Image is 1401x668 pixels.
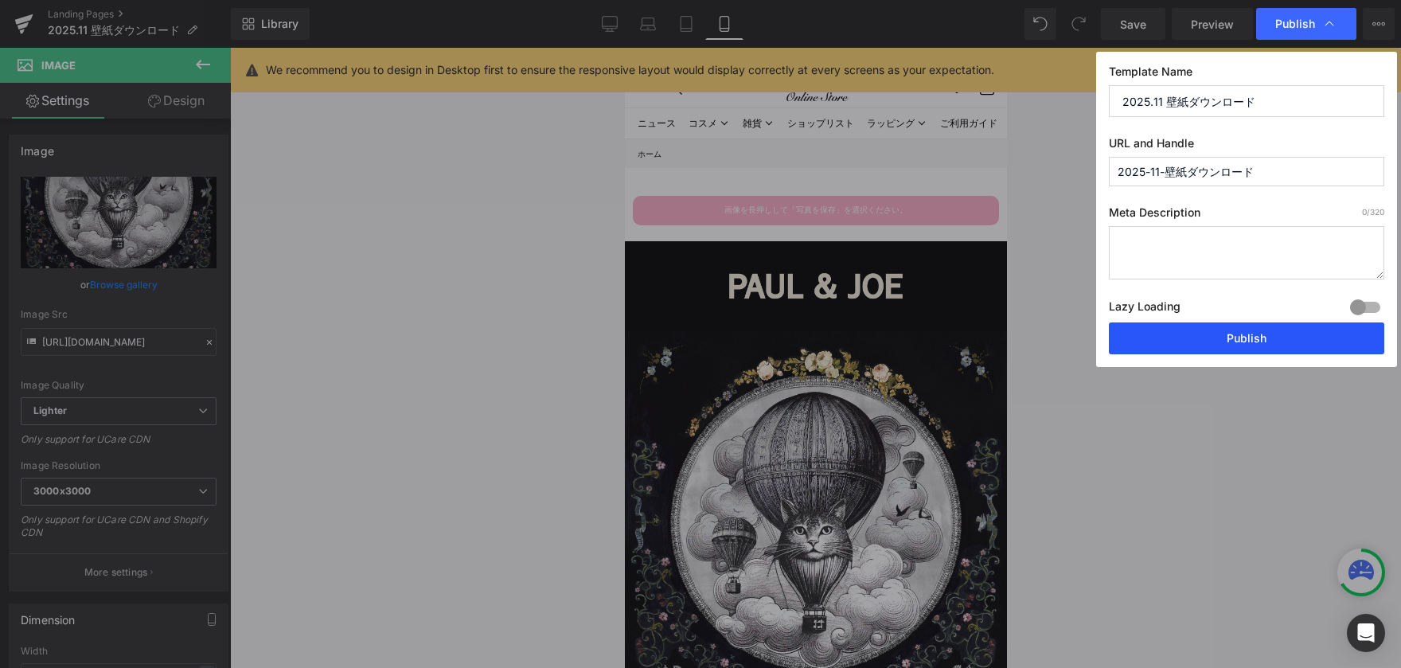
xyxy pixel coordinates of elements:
span: /320 [1362,207,1384,217]
label: Lazy Loading [1109,296,1181,322]
nav: セカンダリナビゲーション [312,31,382,47]
label: Template Name [1109,64,1384,85]
div: Open Intercom Messenger [1347,614,1385,652]
label: URL and Handle [1109,136,1384,157]
p: [DATE]23:59まで送料無料※期間中サンプルはご注文いただけません。 [64,3,318,17]
summary: 雑貨 [111,61,156,92]
span: Publish [1275,17,1315,31]
p: 画像を長押しして「写真を保存」を選択ください。 [16,156,366,170]
summary: ラッピング [236,61,309,92]
label: Meta Description [1109,205,1384,226]
a: PAUL & [PERSON_NAME]について [379,61,544,92]
a: ホーム [13,102,37,111]
summary: コスメ [57,61,111,92]
a: ご利用ガイド [309,61,379,92]
a: ショップリスト [156,61,236,92]
a: ニュース [6,61,57,92]
button: Publish [1109,322,1384,354]
span: 0 [1362,207,1367,217]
